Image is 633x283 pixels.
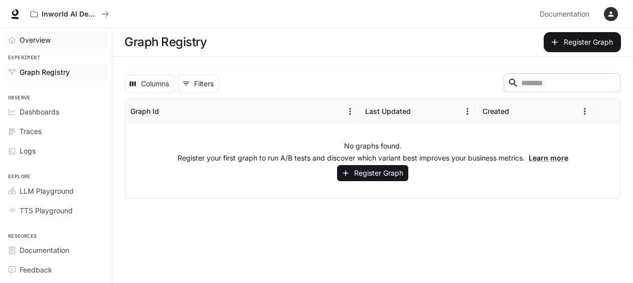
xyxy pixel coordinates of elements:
span: Graph Registry [20,67,70,77]
button: Register Graph [337,165,408,182]
div: Created [483,107,509,115]
button: Menu [577,104,592,119]
span: Overview [20,35,51,45]
div: Graph Id [130,107,159,115]
h1: Graph Registry [124,32,207,52]
div: Last Updated [365,107,411,115]
a: Logs [4,142,108,160]
a: Learn more [529,154,568,162]
span: TTS Playground [20,205,73,216]
button: Sort [510,104,525,119]
a: Feedback [4,261,108,278]
a: TTS Playground [4,202,108,219]
a: Overview [4,31,108,49]
a: Dashboards [4,103,108,120]
div: Search [504,73,620,94]
p: No graphs found. [344,141,402,151]
button: All workspaces [26,4,113,24]
span: Logs [20,146,36,156]
a: Documentation [536,4,597,24]
span: Documentation [20,245,69,255]
span: Dashboards [20,106,59,117]
span: Traces [20,126,42,136]
button: Menu [460,104,475,119]
button: Sort [160,104,175,119]
p: Inworld AI Demos [42,10,98,19]
a: Traces [4,122,108,140]
span: LLM Playground [20,186,74,196]
a: Documentation [4,241,108,259]
a: Graph Registry [4,63,108,81]
span: Feedback [20,264,52,275]
span: Documentation [540,8,589,21]
button: Show filters [178,75,219,93]
button: Register Graph [544,32,621,52]
button: Menu [343,104,358,119]
p: Register your first graph to run A/B tests and discover which variant best improves your business... [178,153,568,163]
button: Select columns [125,75,174,93]
button: Sort [412,104,427,119]
a: LLM Playground [4,182,108,200]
